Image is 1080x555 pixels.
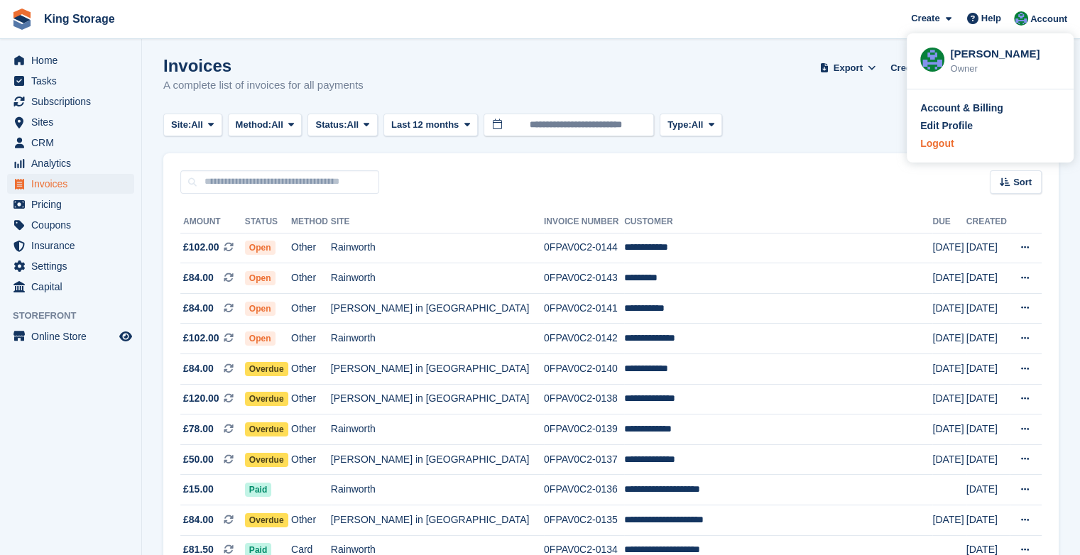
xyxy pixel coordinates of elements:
[31,50,116,70] span: Home
[7,174,134,194] a: menu
[291,505,331,536] td: Other
[117,328,134,345] a: Preview store
[966,324,1010,354] td: [DATE]
[932,324,966,354] td: [DATE]
[183,270,214,285] span: £84.00
[307,114,377,137] button: Status: All
[1014,11,1028,26] img: John King
[544,233,624,263] td: 0FPAV0C2-0144
[245,241,276,255] span: Open
[31,256,116,276] span: Settings
[7,50,134,70] a: menu
[544,475,624,505] td: 0FPAV0C2-0136
[31,153,116,173] span: Analytics
[245,453,288,467] span: Overdue
[180,211,245,233] th: Amount
[932,354,966,385] td: [DATE]
[191,118,203,132] span: All
[544,505,624,536] td: 0FPAV0C2-0135
[932,384,966,414] td: [DATE]
[11,9,33,30] img: stora-icon-8386f47178a22dfd0bd8f6a31ec36ba5ce8667c1dd55bd0f319d3a0aa187defe.svg
[31,71,116,91] span: Tasks
[171,118,191,132] span: Site:
[950,46,1060,59] div: [PERSON_NAME]
[966,293,1010,324] td: [DATE]
[544,263,624,294] td: 0FPAV0C2-0143
[163,77,364,94] p: A complete list of invoices for all payments
[331,414,544,445] td: Rainworth
[183,361,214,376] span: £84.00
[331,354,544,385] td: [PERSON_NAME] in [GEOGRAPHIC_DATA]
[966,384,1010,414] td: [DATE]
[950,62,1060,76] div: Owner
[183,240,219,255] span: £102.00
[228,114,302,137] button: Method: All
[667,118,692,132] span: Type:
[183,452,214,467] span: £50.00
[331,475,544,505] td: Rainworth
[31,215,116,235] span: Coupons
[31,174,116,194] span: Invoices
[834,61,863,75] span: Export
[7,112,134,132] a: menu
[966,505,1010,536] td: [DATE]
[183,422,214,436] span: £78.00
[817,56,879,79] button: Export
[966,354,1010,385] td: [DATE]
[624,211,932,233] th: Customer
[291,384,331,414] td: Other
[245,362,288,376] span: Overdue
[31,194,116,214] span: Pricing
[932,263,966,294] td: [DATE]
[7,326,134,346] a: menu
[271,118,283,132] span: All
[692,118,704,132] span: All
[920,48,944,72] img: John King
[31,92,116,111] span: Subscriptions
[347,118,359,132] span: All
[331,444,544,475] td: [PERSON_NAME] in [GEOGRAPHIC_DATA]
[183,482,214,497] span: £15.00
[932,505,966,536] td: [DATE]
[163,56,364,75] h1: Invoices
[885,56,951,79] a: Credit Notes
[245,302,276,316] span: Open
[7,92,134,111] a: menu
[1013,175,1032,189] span: Sort
[383,114,478,137] button: Last 12 months
[1030,12,1067,26] span: Account
[932,233,966,263] td: [DATE]
[245,331,276,346] span: Open
[932,293,966,324] td: [DATE]
[245,422,288,436] span: Overdue
[920,101,1060,116] a: Account & Billing
[391,118,459,132] span: Last 12 months
[544,384,624,414] td: 0FPAV0C2-0138
[38,7,121,31] a: King Storage
[291,354,331,385] td: Other
[183,512,214,527] span: £84.00
[31,326,116,346] span: Online Store
[245,513,288,527] span: Overdue
[291,263,331,294] td: Other
[544,444,624,475] td: 0FPAV0C2-0137
[331,324,544,354] td: Rainworth
[331,293,544,324] td: [PERSON_NAME] in [GEOGRAPHIC_DATA]
[245,483,271,497] span: Paid
[163,114,222,137] button: Site: All
[31,112,116,132] span: Sites
[291,414,331,445] td: Other
[13,309,141,323] span: Storefront
[544,414,624,445] td: 0FPAV0C2-0139
[183,391,219,406] span: £120.00
[660,114,722,137] button: Type: All
[932,444,966,475] td: [DATE]
[966,475,1010,505] td: [DATE]
[966,444,1010,475] td: [DATE]
[291,211,331,233] th: Method
[920,101,1003,116] div: Account & Billing
[966,263,1010,294] td: [DATE]
[245,392,288,406] span: Overdue
[183,331,219,346] span: £102.00
[245,271,276,285] span: Open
